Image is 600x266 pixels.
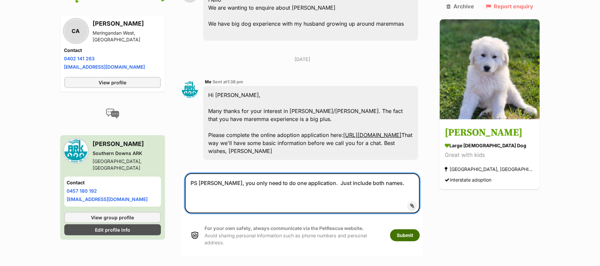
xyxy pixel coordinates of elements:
[440,19,540,119] img: Clarissa
[213,79,243,84] span: Sent at
[205,225,364,231] strong: For your own safety, always communicate via the PetRescue website.
[67,188,97,194] a: 0457 180 192
[67,179,158,186] h4: Contact
[93,30,161,43] div: Meringandan West, [GEOGRAPHIC_DATA]
[445,142,535,149] div: large [DEMOGRAPHIC_DATA] Dog
[182,56,423,63] p: [DATE]
[445,151,535,160] div: Great with kids
[64,212,161,223] a: View group profile
[93,150,161,157] div: Southern Downs ARK
[203,86,418,160] div: Hi [PERSON_NAME], Many thanks for your interest in [PERSON_NAME]/[PERSON_NAME]. The fact that you...
[182,81,198,98] img: Kathleen Keefe profile pic
[93,139,161,149] h3: [PERSON_NAME]
[106,109,119,119] img: conversation-icon-4a6f8262b818ee0b60e3300018af0b2d0b884aa5de6e9bcb8d3d4eeb1a70a7c4.svg
[445,165,535,174] div: [GEOGRAPHIC_DATA], [GEOGRAPHIC_DATA]
[93,19,161,28] h3: [PERSON_NAME]
[93,158,161,171] div: [GEOGRAPHIC_DATA], [GEOGRAPHIC_DATA]
[343,132,401,138] a: [URL][DOMAIN_NAME]
[227,79,243,84] span: 1:38 pm
[445,126,535,141] h3: [PERSON_NAME]
[486,3,533,9] a: Report enquiry
[64,77,161,88] a: View profile
[205,79,212,84] span: Me
[390,229,420,241] button: Submit
[99,79,126,86] span: View profile
[67,196,148,202] a: [EMAIL_ADDRESS][DOMAIN_NAME]
[440,121,540,190] a: [PERSON_NAME] large [DEMOGRAPHIC_DATA] Dog Great with kids [GEOGRAPHIC_DATA], [GEOGRAPHIC_DATA] I...
[445,176,491,185] div: Interstate adoption
[64,56,95,61] a: 0402 141 263
[446,3,474,9] a: Archive
[64,47,161,54] h4: Contact
[205,225,383,246] p: Avoid sharing personal information such as phone numbers and personal address.
[91,214,134,221] span: View group profile
[95,226,130,233] span: Edit profile info
[64,224,161,235] a: Edit profile info
[64,19,88,43] div: CA
[64,64,145,70] a: [EMAIL_ADDRESS][DOMAIN_NAME]
[64,139,88,163] img: Southern Downs ARK profile pic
